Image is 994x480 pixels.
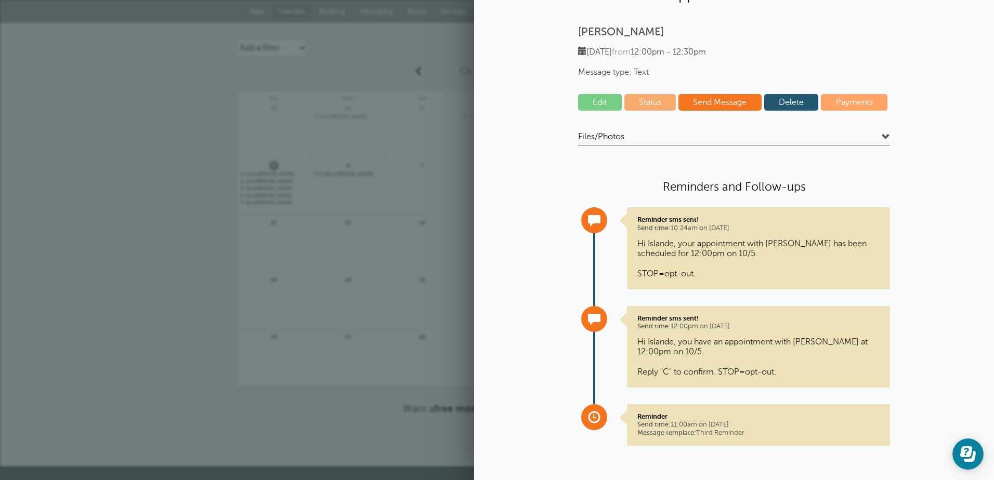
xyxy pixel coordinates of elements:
[678,94,762,111] a: Send Message
[269,104,279,112] span: 28
[417,218,427,226] span: 14
[637,239,880,279] p: Hi Islande, your appointment with [PERSON_NAME] has been scheduled for 12:00pm on 10/5. STOP=opt-...
[637,224,671,232] span: Send time:
[637,216,880,232] p: 10:24am on [DATE]
[578,131,624,142] span: Files/Photos
[637,216,699,223] strong: Reminder sms sent!
[315,114,382,120] a: 7pm[PERSON_NAME]
[637,314,699,322] strong: Reminder sms sent!
[240,193,308,199] span: Angela Blazer
[240,171,243,176] span: Confirmed. Changing the appointment date will unconfirm the appointment.
[417,332,427,340] span: 28
[637,412,668,420] strong: Reminder
[637,337,880,377] p: Hi Islande, you have an appointment with [PERSON_NAME] at 12:00pm on 10/5. Reply "C" to confirm. ...
[311,91,385,101] span: Mon
[460,91,533,101] span: Wed
[315,114,382,120] span: Teri Hanson
[320,114,329,119] span: 7pm
[240,179,243,183] span: Confirmed. Changing the appointment date will unconfirm the appointment.
[269,275,279,283] span: 19
[578,25,890,38] p: [PERSON_NAME]
[637,429,696,436] span: Message template:
[434,403,488,414] strong: free month
[240,179,308,184] a: 2pm[PERSON_NAME]
[246,179,255,184] span: 2pm
[344,275,353,283] span: 20
[578,179,890,194] h4: Reminders and Follow-ups
[612,47,631,57] span: from
[463,114,530,120] span: Giovanna Jones
[624,94,676,111] a: Status
[637,323,671,330] span: Send time:
[417,275,427,283] span: 21
[240,186,308,192] a: 3pm[PERSON_NAME]
[637,314,880,331] p: 12:00pm on [DATE]
[319,7,345,15] span: Booking
[271,5,312,18] a: Calendar
[250,7,264,15] span: New
[360,7,393,15] span: Messaging
[320,171,336,177] span: 9:45am
[240,186,308,192] span: Amy Nicely
[637,421,671,428] span: Send time:
[344,161,353,169] span: 6
[821,94,887,111] a: Payments
[240,200,308,206] a: 5pm[PERSON_NAME]
[344,104,353,112] span: 29
[952,438,984,470] iframe: Resource center
[578,47,706,57] span: [DATE] 12:00pm - 12:30pm
[468,114,485,119] span: 3:30pm
[240,200,308,206] span: Tina Gordon
[344,218,353,226] span: 13
[344,332,353,340] span: 27
[417,104,427,112] span: 30
[386,91,460,101] span: Tue
[269,161,279,169] span: 5
[246,171,257,177] span: 12pm
[578,94,622,111] a: Edit
[245,200,255,205] span: 5pm
[269,218,279,226] span: 12
[240,171,308,177] a: 12pm[PERSON_NAME]
[408,7,426,15] span: Blasts
[237,91,311,101] span: Sun
[315,171,382,177] a: 9:45am[PERSON_NAME]
[278,7,306,15] span: Calendar
[463,114,466,118] span: Confirmed. Changing the appointment date will unconfirm the appointment.
[240,193,308,199] a: 5pm[PERSON_NAME]
[417,161,427,169] span: 7
[269,332,279,340] span: 26
[315,171,382,177] span: Rickey Jones
[240,179,308,184] span: Courtney Konicki
[440,7,466,15] span: Settings
[245,193,255,198] span: 5pm
[637,412,880,437] p: 11:00am on [DATE] Third Reminder
[578,68,890,77] span: Message type: Text
[240,171,308,177] span: Islande Mondesir
[430,60,564,83] a: October 2025
[463,114,530,120] a: 3:30pm[PERSON_NAME]
[245,186,255,191] span: 3pm
[237,403,757,415] p: Want a ?
[460,65,500,77] span: October
[764,94,819,111] a: Delete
